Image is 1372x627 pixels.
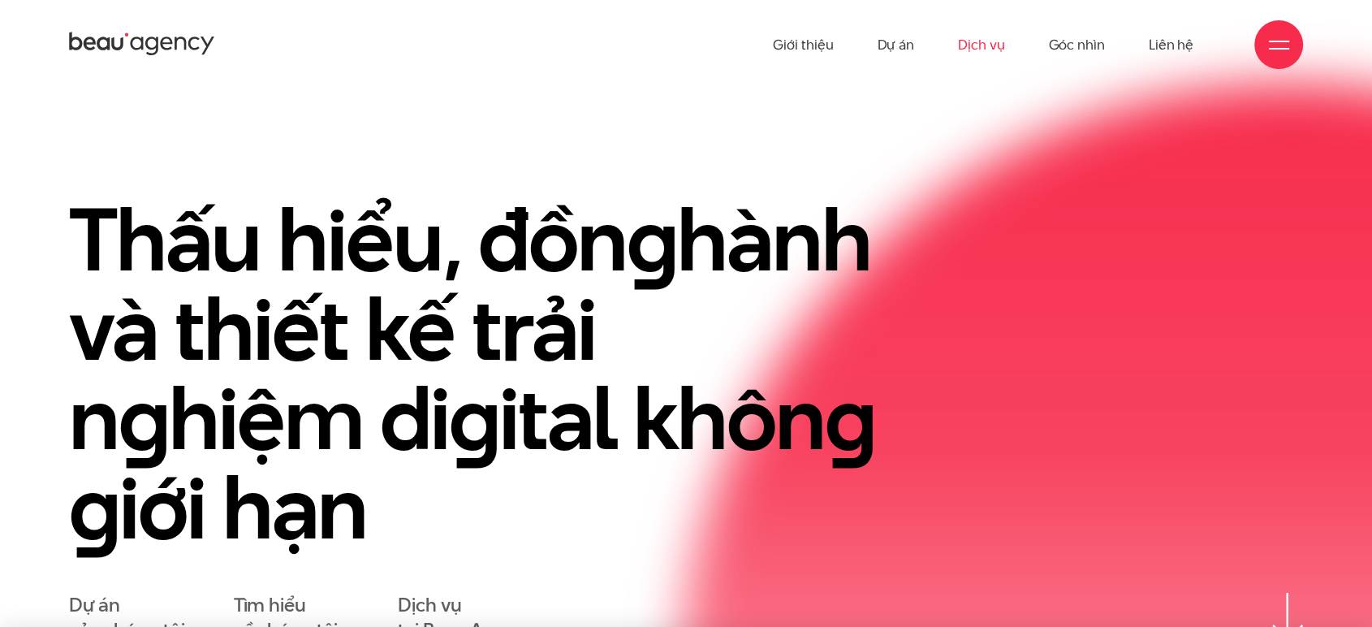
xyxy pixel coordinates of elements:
en: g [119,357,169,479]
en: g [449,357,499,479]
h1: Thấu hiểu, đồn hành và thiết kế trải n hiệm di ital khôn iới hạn [69,195,878,552]
en: g [69,447,119,569]
en: g [825,357,875,479]
en: g [627,179,677,301]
